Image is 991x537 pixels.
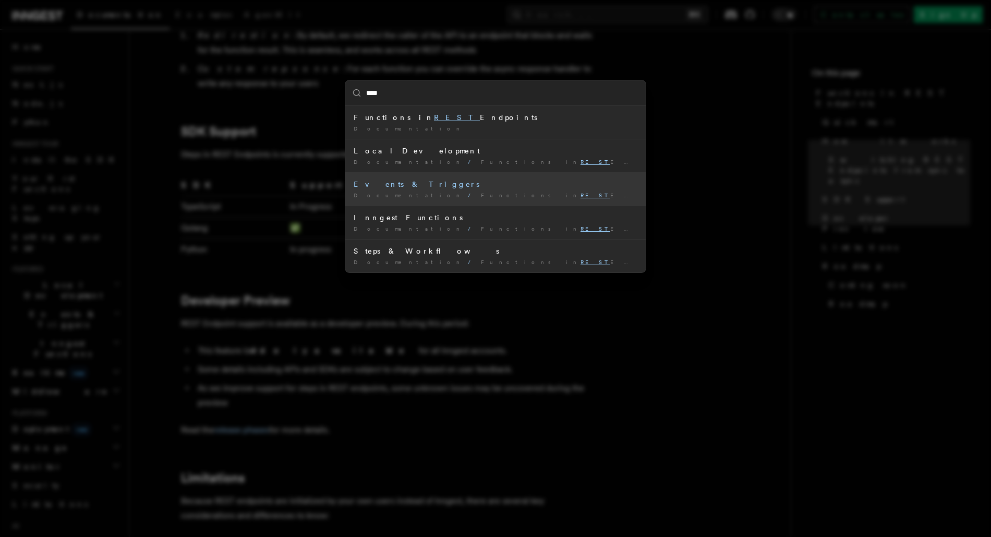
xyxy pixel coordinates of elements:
span: / [468,159,477,165]
mark: REST [581,159,610,165]
span: Documentation [354,225,464,232]
span: Functions in Endpoints [481,259,690,265]
mark: REST [581,225,610,232]
mark: REST [581,259,610,265]
span: Functions in Endpoints [481,159,690,165]
div: Steps & Workflows [354,246,637,256]
span: Documentation [354,192,464,198]
div: Functions in Endpoints [354,112,637,123]
span: / [468,225,477,232]
span: Functions in Endpoints [481,192,690,198]
span: Documentation [354,125,464,132]
span: / [468,192,477,198]
mark: REST [434,113,480,122]
div: Local Development [354,146,637,156]
mark: REST [581,192,610,198]
div: Events & Triggers [354,179,637,189]
span: Documentation [354,159,464,165]
div: Inngest Functions [354,212,637,223]
span: Functions in Endpoints [481,225,690,232]
span: / [468,259,477,265]
span: Documentation [354,259,464,265]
